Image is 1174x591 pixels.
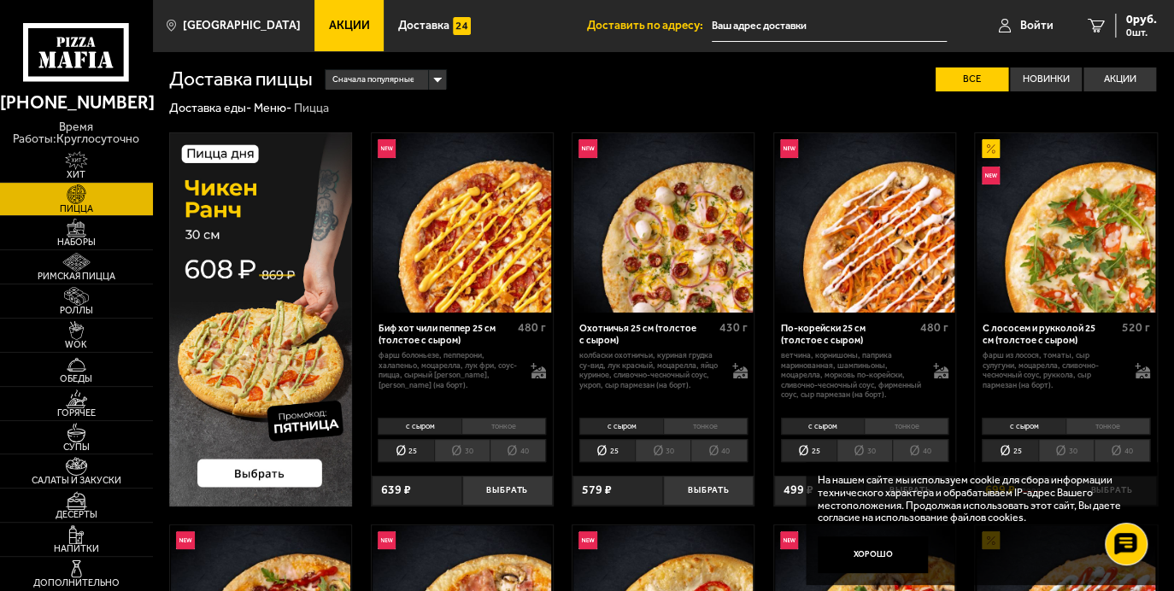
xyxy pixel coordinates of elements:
[975,133,1156,313] a: АкционныйНовинкаС лососем и рукколой 25 см (толстое с сыром)
[579,418,663,436] li: с сыром
[176,531,194,549] img: Новинка
[1094,439,1150,461] li: 40
[1038,439,1094,461] li: 30
[780,139,798,157] img: Новинка
[573,133,753,313] img: Охотничья 25 см (толстое с сыром)
[719,320,748,335] span: 430 г
[461,418,546,436] li: тонкое
[294,101,329,117] div: Пицца
[781,418,865,436] li: с сыром
[398,20,449,32] span: Доставка
[578,139,596,157] img: Новинка
[579,350,719,389] p: колбаски охотничьи, куриная грудка су-вид, лук красный, моцарелла, яйцо куриное, сливочно-чесночн...
[836,439,892,461] li: 30
[582,484,612,496] span: 579 ₽
[781,350,921,399] p: ветчина, корнишоны, паприка маринованная, шампиньоны, моцарелла, морковь по-корейски, сливочно-че...
[1126,27,1157,38] span: 0 шт.
[372,133,553,313] a: НовинкаБиф хот чили пеппер 25 см (толстое с сыром)
[781,439,836,461] li: 25
[378,418,461,436] li: с сыром
[1065,418,1150,436] li: тонкое
[490,439,546,461] li: 40
[579,323,714,346] div: Охотничья 25 см (толстое с сыром)
[635,439,690,461] li: 30
[982,323,1117,346] div: С лососем и рукколой 25 см (толстое с сыром)
[690,439,747,461] li: 40
[663,418,748,436] li: тонкое
[169,70,313,90] h1: Доставка пиццы
[982,167,1000,184] img: Новинка
[183,20,301,32] span: [GEOGRAPHIC_DATA]
[784,484,813,496] span: 499 ₽
[1083,67,1155,91] label: Акции
[920,320,948,335] span: 480 г
[378,139,396,157] img: Новинка
[572,133,754,313] a: НовинкаОхотничья 25 см (толстое с сыром)
[818,536,928,573] button: Хорошо
[378,323,513,346] div: Биф хот чили пеппер 25 см (толстое с сыром)
[378,531,396,549] img: Новинка
[936,67,1007,91] label: Все
[254,101,291,115] a: Меню-
[1126,14,1157,26] span: 0 руб.
[892,439,948,461] li: 40
[780,531,798,549] img: Новинка
[775,133,954,313] img: По-корейски 25 см (толстое с сыром)
[982,350,1122,389] p: фарш из лосося, томаты, сыр сулугуни, моцарелла, сливочно-чесночный соус, руккола, сыр пармезан (...
[378,439,433,461] li: 25
[518,320,546,335] span: 480 г
[774,133,955,313] a: НовинкаПо-корейски 25 см (толстое с сыром)
[378,350,518,389] p: фарш болоньезе, пепперони, халапеньо, моцарелла, лук фри, соус-пицца, сырный [PERSON_NAME], [PERS...
[329,20,370,32] span: Акции
[818,474,1136,524] p: На нашем сайте мы используем cookie для сбора информации технического характера и обрабатываем IP...
[1010,67,1082,91] label: Новинки
[578,531,596,549] img: Новинка
[373,133,552,313] img: Биф хот чили пеппер 25 см (толстое с сыром)
[587,20,712,32] span: Доставить по адресу:
[977,133,1156,313] img: С лососем и рукколой 25 см (толстое с сыром)
[982,418,1065,436] li: с сыром
[434,439,490,461] li: 30
[864,418,948,436] li: тонкое
[1020,20,1054,32] span: Войти
[332,68,414,91] span: Сначала популярные
[982,139,1000,157] img: Акционный
[781,323,916,346] div: По-корейски 25 см (толстое с сыром)
[169,101,251,115] a: Доставка еды-
[663,476,754,506] button: Выбрать
[381,484,411,496] span: 639 ₽
[712,10,947,42] input: Ваш адрес доставки
[453,17,471,35] img: 15daf4d41897b9f0e9f617042186c801.svg
[462,476,553,506] button: Выбрать
[579,439,635,461] li: 25
[1122,320,1150,335] span: 520 г
[982,439,1037,461] li: 25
